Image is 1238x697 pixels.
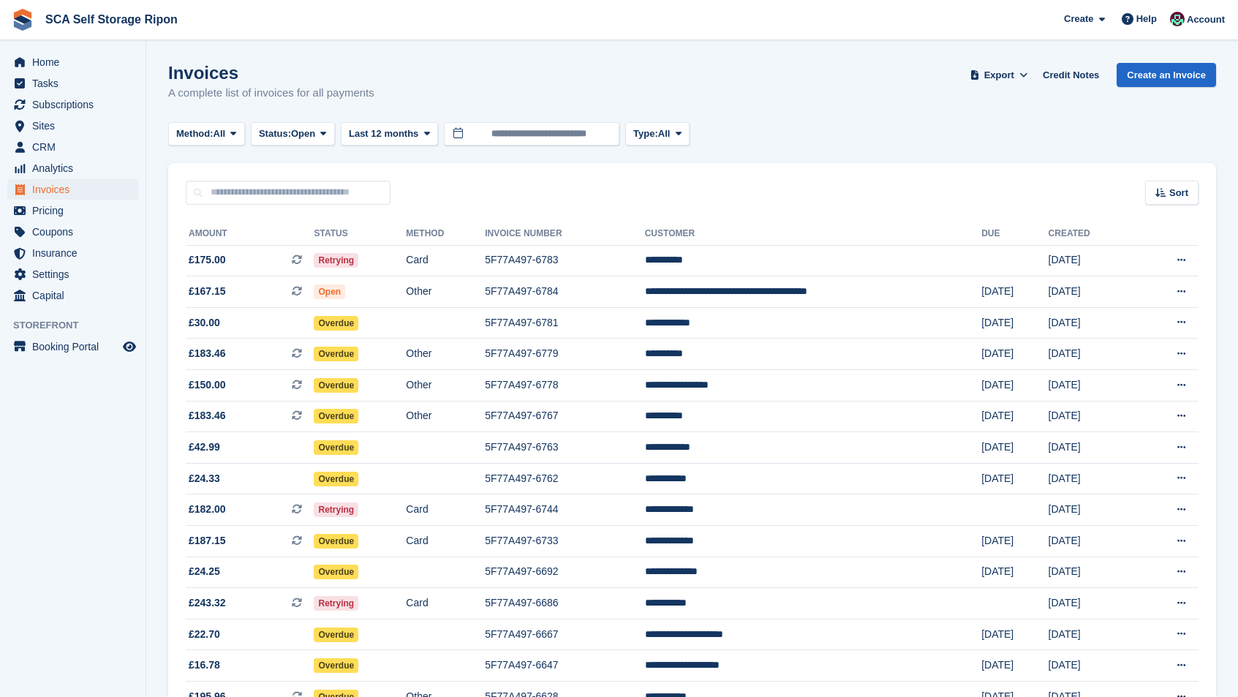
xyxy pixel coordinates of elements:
span: £167.15 [189,284,226,299]
td: [DATE] [1049,432,1135,464]
td: [DATE] [981,650,1048,682]
span: £182.00 [189,502,226,517]
button: Status: Open [251,122,335,146]
td: [DATE] [981,463,1048,494]
td: [DATE] [1049,650,1135,682]
span: Overdue [314,316,358,331]
td: 5F77A497-6779 [485,339,645,370]
span: Retrying [314,253,358,268]
span: £22.70 [189,627,220,642]
a: menu [7,52,138,72]
td: [DATE] [981,307,1048,339]
button: Method: All [168,122,245,146]
span: £183.46 [189,346,226,361]
td: 5F77A497-6781 [485,307,645,339]
td: 5F77A497-6762 [485,463,645,494]
a: menu [7,336,138,357]
td: [DATE] [981,401,1048,432]
span: Open [314,285,345,299]
td: [DATE] [1049,619,1135,650]
span: Subscriptions [32,94,120,115]
td: 5F77A497-6784 [485,276,645,308]
span: Method: [176,127,214,141]
span: Overdue [314,378,358,393]
td: [DATE] [1049,307,1135,339]
span: £183.46 [189,408,226,423]
span: Capital [32,285,120,306]
a: SCA Self Storage Ripon [39,7,184,31]
td: [DATE] [981,526,1048,557]
span: Overdue [314,440,358,455]
span: Booking Portal [32,336,120,357]
span: Create [1064,12,1093,26]
td: [DATE] [981,370,1048,402]
th: Created [1049,222,1135,246]
span: All [214,127,226,141]
button: Type: All [625,122,690,146]
a: menu [7,94,138,115]
td: 5F77A497-6733 [485,526,645,557]
td: [DATE] [1049,370,1135,402]
a: Create an Invoice [1117,63,1216,87]
span: Retrying [314,502,358,517]
td: [DATE] [1049,401,1135,432]
td: Card [406,526,485,557]
a: menu [7,222,138,242]
span: £24.33 [189,471,220,486]
td: [DATE] [1049,494,1135,526]
span: £30.00 [189,315,220,331]
span: All [658,127,671,141]
span: Storefront [13,318,146,333]
img: Sam Chapman [1170,12,1185,26]
span: Overdue [314,534,358,549]
td: 5F77A497-6783 [485,245,645,276]
span: Analytics [32,158,120,178]
span: £16.78 [189,658,220,673]
span: Home [32,52,120,72]
td: Other [406,276,485,308]
span: Overdue [314,628,358,642]
span: Tasks [32,73,120,94]
td: 5F77A497-6686 [485,588,645,619]
td: 5F77A497-6667 [485,619,645,650]
span: £175.00 [189,252,226,268]
span: Settings [32,264,120,285]
span: Sort [1169,186,1188,200]
span: Coupons [32,222,120,242]
td: [DATE] [1049,588,1135,619]
td: [DATE] [1049,245,1135,276]
span: Overdue [314,658,358,673]
td: [DATE] [981,557,1048,588]
span: Type: [633,127,658,141]
h1: Invoices [168,63,374,83]
button: Last 12 months [341,122,438,146]
td: [DATE] [1049,339,1135,370]
td: Card [406,245,485,276]
span: Open [291,127,315,141]
span: £24.25 [189,564,220,579]
td: [DATE] [981,432,1048,464]
td: [DATE] [1049,526,1135,557]
td: Other [406,401,485,432]
td: 5F77A497-6763 [485,432,645,464]
span: £42.99 [189,440,220,455]
td: [DATE] [1049,276,1135,308]
span: Pricing [32,200,120,221]
span: Overdue [314,472,358,486]
th: Invoice Number [485,222,645,246]
a: menu [7,116,138,136]
span: Sites [32,116,120,136]
a: menu [7,137,138,157]
td: [DATE] [981,619,1048,650]
a: menu [7,73,138,94]
span: Account [1187,12,1225,27]
a: menu [7,179,138,200]
span: Last 12 months [349,127,418,141]
span: Overdue [314,347,358,361]
td: Card [406,588,485,619]
td: [DATE] [981,339,1048,370]
td: 5F77A497-6778 [485,370,645,402]
td: 5F77A497-6647 [485,650,645,682]
th: Amount [186,222,314,246]
td: 5F77A497-6767 [485,401,645,432]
